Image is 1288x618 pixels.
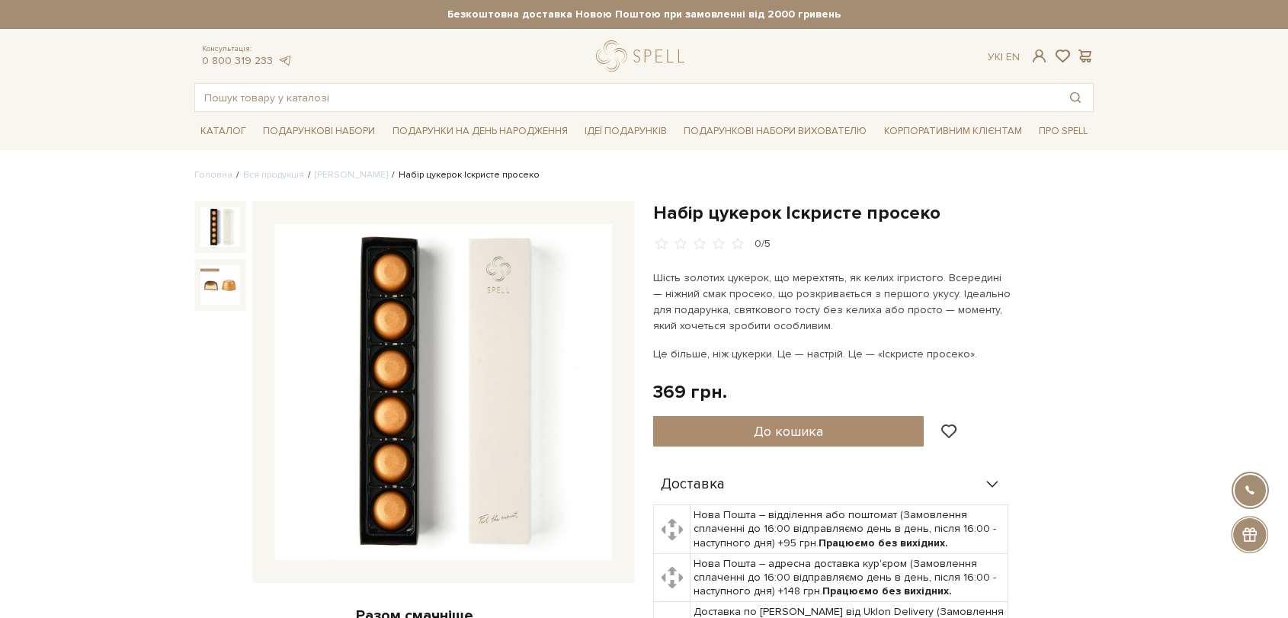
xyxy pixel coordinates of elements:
[1058,84,1093,111] button: Пошук товару у каталозі
[257,120,381,143] a: Подарункові набори
[200,265,240,305] img: Набір цукерок Іскристе просеко
[194,120,252,143] a: Каталог
[277,54,292,67] a: telegram
[653,346,1011,362] p: Це більше, ніж цукерки. Це — настрій. Це — «Іскристе просеко».
[194,8,1094,21] strong: Безкоштовна доставка Новою Поштою при замовленні від 2000 гривень
[275,224,612,561] img: Набір цукерок Іскристе просеко
[202,54,273,67] a: 0 800 319 233
[988,50,1020,64] div: Ук
[388,168,540,182] li: Набір цукерок Іскристе просеко
[202,44,292,54] span: Консультація:
[678,118,873,144] a: Подарункові набори вихователю
[755,237,771,251] div: 0/5
[822,584,952,597] b: Працюємо без вихідних.
[200,207,240,247] img: Набір цукерок Іскристе просеко
[661,478,725,492] span: Доставка
[1001,50,1003,63] span: |
[690,505,1008,554] td: Нова Пошта – відділення або поштомат (Замовлення сплаченні до 16:00 відправляємо день в день, піс...
[653,201,1094,225] h1: Набір цукерок Іскристе просеко
[195,84,1058,111] input: Пошук товару у каталозі
[1033,120,1094,143] a: Про Spell
[819,536,948,549] b: Працюємо без вихідних.
[878,118,1028,144] a: Корпоративним клієнтам
[653,380,727,404] div: 369 грн.
[386,120,574,143] a: Подарунки на День народження
[653,270,1011,334] p: Шість золотих цукерок, що мерехтять, як келих ігристого. Всередині — ніжний смак просеко, що розк...
[194,169,232,181] a: Головна
[1006,50,1020,63] a: En
[315,169,388,181] a: [PERSON_NAME]
[243,169,304,181] a: Вся продукція
[596,40,691,72] a: logo
[754,423,823,440] span: До кошика
[578,120,673,143] a: Ідеї подарунків
[690,553,1008,602] td: Нова Пошта – адресна доставка кур'єром (Замовлення сплаченні до 16:00 відправляємо день в день, п...
[653,416,924,447] button: До кошика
